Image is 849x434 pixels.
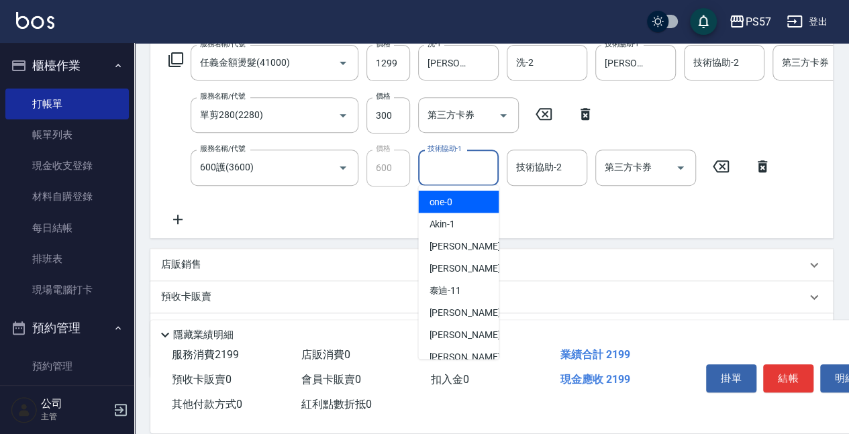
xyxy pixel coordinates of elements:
[5,150,129,181] a: 現金收支登錄
[429,195,452,209] span: one -0
[172,373,232,386] span: 預收卡販賣 0
[706,364,756,392] button: 掛單
[150,313,833,345] div: 其他付款方式
[5,351,129,382] a: 預約管理
[5,119,129,150] a: 帳單列表
[429,283,461,297] span: 泰迪 -11
[11,396,38,423] img: Person
[172,348,239,361] span: 服務消費 2199
[745,13,770,30] div: PS57
[5,382,129,413] a: 單日預約紀錄
[301,373,361,386] span: 會員卡販賣 0
[429,327,513,341] span: [PERSON_NAME] -27
[763,364,813,392] button: 結帳
[493,105,514,126] button: Open
[41,397,109,411] h5: 公司
[5,89,129,119] a: 打帳單
[173,328,234,342] p: 隱藏業績明細
[5,213,129,243] a: 每日結帳
[5,311,129,345] button: 預約管理
[16,12,54,29] img: Logo
[376,144,390,154] label: 價格
[5,181,129,212] a: 材料自購登錄
[781,9,833,34] button: 登出
[332,52,354,74] button: Open
[200,91,245,101] label: 服務名稱/代號
[376,91,390,101] label: 價格
[429,261,508,275] span: [PERSON_NAME] -5
[429,349,513,364] span: [PERSON_NAME] -28
[560,373,630,386] span: 現金應收 2199
[161,258,201,272] p: 店販銷售
[301,398,372,411] span: 紅利點數折抵 0
[376,39,390,49] label: 價格
[670,157,691,178] button: Open
[161,290,211,304] p: 預收卡販賣
[5,48,129,83] button: 櫃檯作業
[41,411,109,423] p: 主管
[690,8,717,35] button: save
[431,373,469,386] span: 扣入金 0
[429,305,513,319] span: [PERSON_NAME] -22
[723,8,776,36] button: PS57
[428,39,440,49] label: 洗-1
[172,398,242,411] span: 其他付款方式 0
[332,105,354,126] button: Open
[200,144,245,154] label: 服務名稱/代號
[605,39,639,49] label: 技術協助-1
[429,217,455,231] span: Akin -1
[5,274,129,305] a: 現場電腦打卡
[150,281,833,313] div: 預收卡販賣
[428,144,462,154] label: 技術協助-1
[200,39,245,49] label: 服務名稱/代號
[429,239,508,253] span: [PERSON_NAME] -2
[5,243,129,274] a: 排班表
[301,348,350,361] span: 店販消費 0
[332,157,354,178] button: Open
[150,249,833,281] div: 店販銷售
[560,348,630,361] span: 業績合計 2199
